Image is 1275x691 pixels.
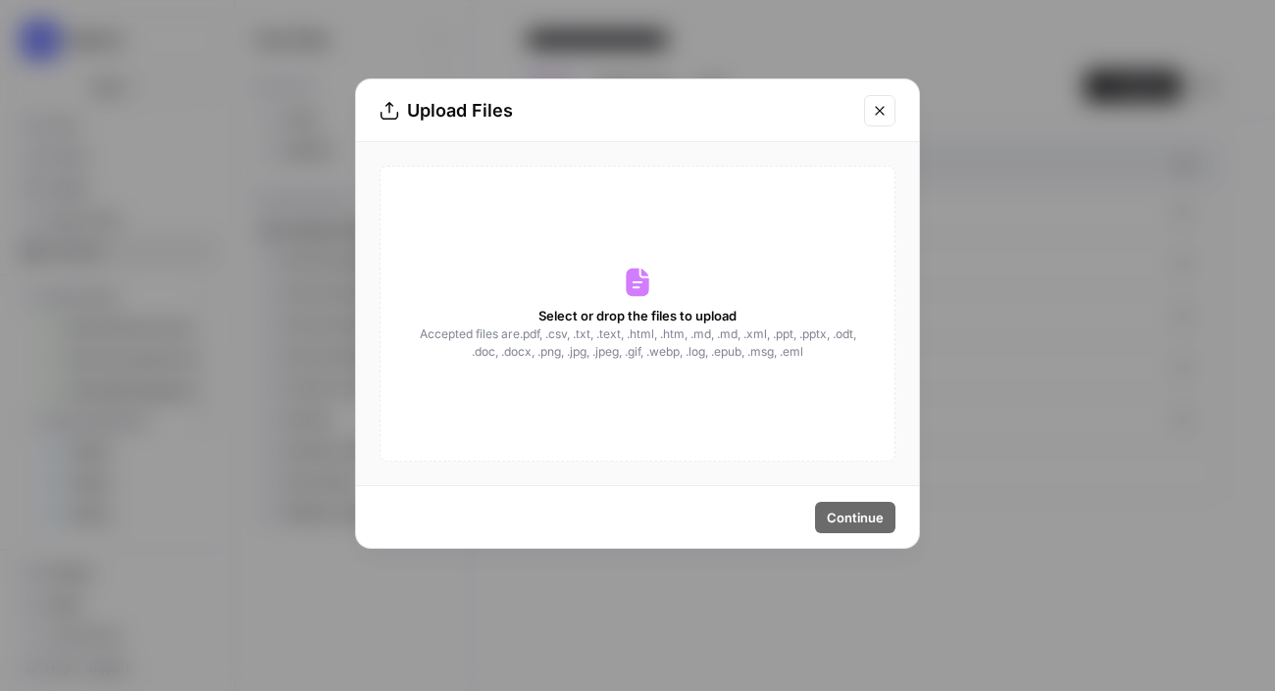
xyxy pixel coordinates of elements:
[538,306,737,325] span: Select or drop the files to upload
[418,325,857,361] span: Accepted files are .pdf, .csv, .txt, .text, .html, .htm, .md, .md, .xml, .ppt, .pptx, .odt, .doc,...
[380,97,852,124] div: Upload Files
[827,508,884,527] span: Continue
[815,502,895,533] button: Continue
[864,95,895,126] button: Close modal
